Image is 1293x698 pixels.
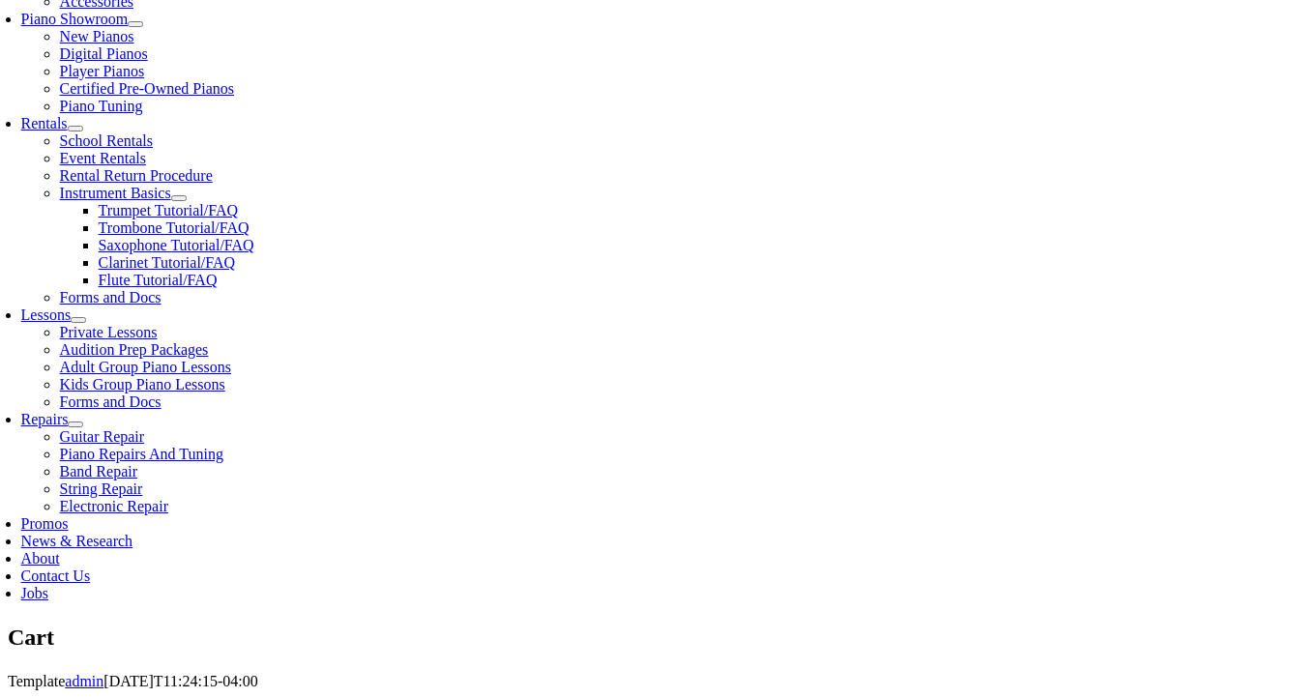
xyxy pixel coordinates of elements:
[59,393,161,410] a: Forms and Docs
[98,254,235,271] a: Clarinet Tutorial/FAQ
[59,341,208,358] a: Audition Prep Packages
[59,324,157,340] a: Private Lessons
[59,498,167,514] a: Electronic Repair
[98,219,249,236] a: Trombone Tutorial/FAQ
[20,411,68,427] a: Repairs
[128,21,143,27] button: Open submenu of Piano Showroom
[67,126,82,131] button: Open submenu of Rentals
[59,185,170,201] a: Instrument Basics
[103,673,257,689] span: [DATE]T11:24:15-04:00
[59,45,147,62] a: Digital Pianos
[20,533,132,549] a: News & Research
[20,585,47,601] a: Jobs
[170,195,186,201] button: Open submenu of Instrument Basics
[59,98,142,114] a: Piano Tuning
[59,289,161,305] a: Forms and Docs
[20,11,128,27] a: Piano Showroom
[20,515,68,532] a: Promos
[59,150,145,166] a: Event Rentals
[59,428,144,445] a: Guitar Repair
[59,28,133,44] a: New Pianos
[98,272,217,288] a: Flute Tutorial/FAQ
[8,673,65,689] span: Template
[20,550,59,567] a: About
[65,673,103,689] a: admin
[20,115,67,131] a: Rentals
[59,63,144,79] a: Player Pianos
[20,567,90,584] a: Contact Us
[59,480,142,497] a: String Repair
[98,237,253,253] a: Saxophone Tutorial/FAQ
[59,132,152,149] a: School Rentals
[59,80,233,97] a: Certified Pre-Owned Pianos
[59,463,136,480] a: Band Repair
[71,317,86,323] button: Open submenu of Lessons
[98,202,237,218] a: Trumpet Tutorial/FAQ
[59,446,222,462] a: Piano Repairs And Tuning
[59,376,224,393] a: Kids Group Piano Lessons
[68,422,83,427] button: Open submenu of Repairs
[59,167,212,184] a: Rental Return Procedure
[59,359,230,375] a: Adult Group Piano Lessons
[20,306,71,323] a: Lessons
